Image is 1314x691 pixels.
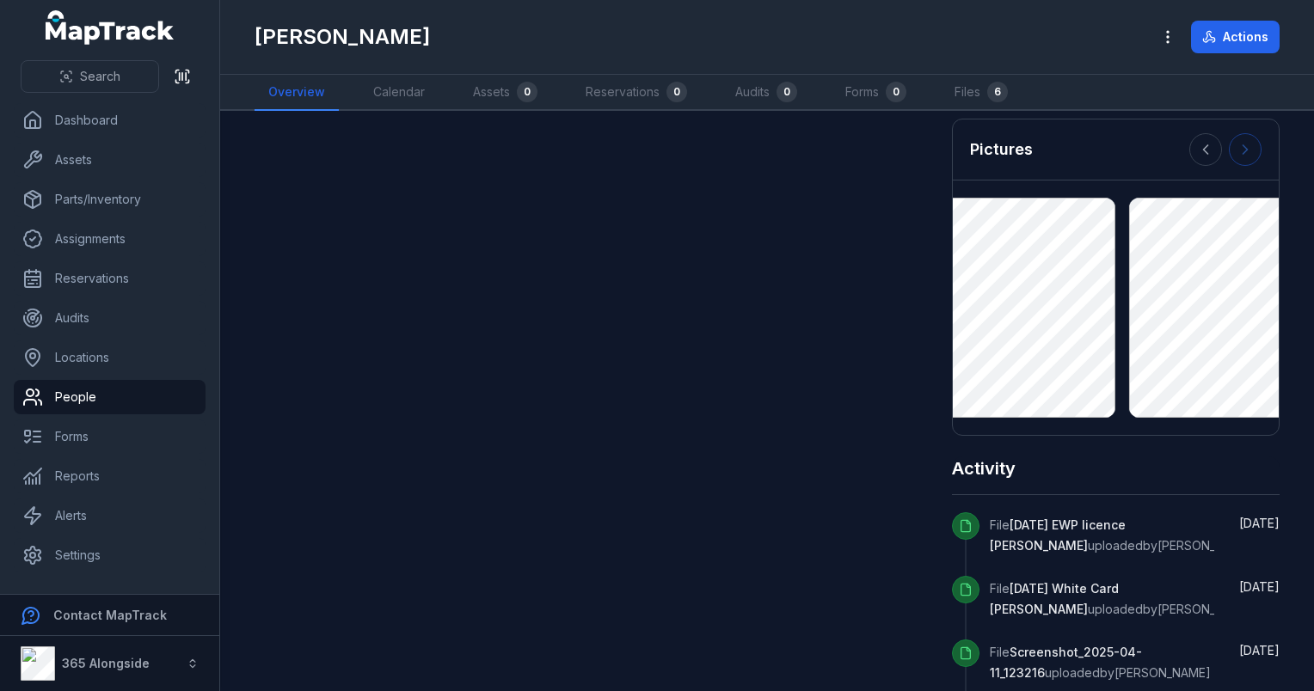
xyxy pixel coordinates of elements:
[14,380,206,414] a: People
[14,419,206,454] a: Forms
[459,75,551,111] a: Assets0
[255,75,339,111] a: Overview
[62,656,150,670] strong: 365 Alongside
[14,182,206,217] a: Parts/Inventory
[14,103,206,138] a: Dashboard
[359,75,439,111] a: Calendar
[666,82,687,102] div: 0
[990,645,1142,680] span: Screenshot_2025-04-11_123216
[53,608,167,622] strong: Contact MapTrack
[1239,579,1280,594] span: [DATE]
[1239,643,1280,657] time: 18/09/2025, 9:50:47 am
[990,581,1254,616] span: File uploaded by [PERSON_NAME]
[1239,516,1280,530] span: [DATE]
[886,82,906,102] div: 0
[14,301,206,335] a: Audits
[987,82,1008,102] div: 6
[14,340,206,375] a: Locations
[517,82,537,102] div: 0
[721,75,811,111] a: Audits0
[14,498,206,533] a: Alerts
[1191,21,1280,53] button: Actions
[14,261,206,296] a: Reservations
[990,517,1254,553] span: File uploaded by [PERSON_NAME]
[990,645,1211,680] span: File uploaded by [PERSON_NAME]
[990,581,1119,616] span: [DATE] White Card [PERSON_NAME]
[941,75,1022,111] a: Files6
[832,75,920,111] a: Forms0
[777,82,797,102] div: 0
[14,222,206,256] a: Assignments
[14,459,206,493] a: Reports
[1239,643,1280,657] span: [DATE]
[1239,579,1280,594] time: 18/09/2025, 9:50:48 am
[46,10,175,45] a: MapTrack
[21,60,159,93] button: Search
[990,517,1126,553] span: [DATE] EWP licence [PERSON_NAME]
[572,75,701,111] a: Reservations0
[952,456,1016,480] h2: Activity
[14,538,206,572] a: Settings
[14,143,206,177] a: Assets
[80,68,120,85] span: Search
[1239,516,1280,530] time: 18/09/2025, 9:50:49 am
[255,23,430,51] h1: [PERSON_NAME]
[970,138,1033,162] h3: Pictures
